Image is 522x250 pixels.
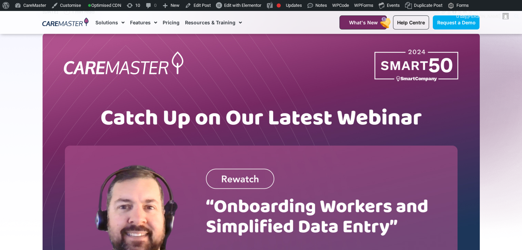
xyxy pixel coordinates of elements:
span: Request a Demo [437,20,475,25]
a: Features [130,11,157,34]
span: [PERSON_NAME] [467,14,500,19]
span: What's New [349,20,378,25]
a: Resources & Training [185,11,242,34]
a: Solutions [95,11,125,34]
a: Pricing [163,11,179,34]
a: G'day, [454,11,511,22]
nav: Menu [95,11,323,34]
span: Edit with Elementor [224,3,261,8]
img: CareMaster Logo [42,17,89,28]
span: Help Centre [397,20,425,25]
a: Help Centre [393,15,429,29]
a: What's New [339,15,387,29]
div: Focus keyphrase not set [277,3,281,8]
a: Request a Demo [433,15,479,29]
